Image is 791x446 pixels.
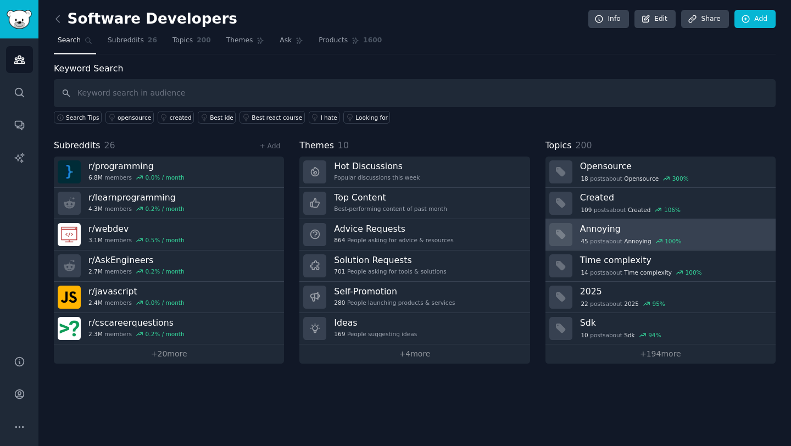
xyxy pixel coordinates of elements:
a: Best react course [239,111,304,124]
a: r/javascript2.4Mmembers0.0% / month [54,282,284,313]
h3: Opensource [580,160,768,172]
img: GummySearch logo [7,10,32,29]
span: Topics [172,36,193,46]
div: 0.2 % / month [146,330,185,338]
h3: Annoying [580,223,768,235]
div: members [88,236,185,244]
span: Search Tips [66,114,99,121]
h3: r/ webdev [88,223,185,235]
div: members [88,174,185,181]
a: Search [54,32,96,54]
span: 701 [334,267,345,275]
span: Time complexity [624,269,672,276]
span: Themes [226,36,253,46]
a: created [158,111,194,124]
span: 4.3M [88,205,103,213]
span: Themes [299,139,334,153]
div: People asking for tools & solutions [334,267,446,275]
div: 0.0 % / month [146,299,185,306]
div: post s about [580,299,666,309]
h3: Ideas [334,317,417,328]
a: r/AskEngineers2.7Mmembers0.2% / month [54,250,284,282]
h3: r/ cscareerquestions [88,317,185,328]
div: created [170,114,192,121]
div: members [88,299,185,306]
a: + Add [259,142,280,150]
span: Search [58,36,81,46]
a: Solution Requests701People asking for tools & solutions [299,250,530,282]
div: post s about [580,267,703,277]
span: 2.3M [88,330,103,338]
a: Created109postsaboutCreated106% [545,188,776,219]
span: 26 [148,36,157,46]
a: Top ContentBest-performing content of past month [299,188,530,219]
span: Products [319,36,348,46]
a: 202522postsabout202595% [545,282,776,313]
a: Annoying45postsaboutAnnoying100% [545,219,776,250]
div: 300 % [672,175,689,182]
div: 0.2 % / month [146,205,185,213]
span: Opensource [624,175,659,182]
a: Share [681,10,728,29]
h3: 2025 [580,286,768,297]
span: Sdk [624,331,634,339]
a: Themes [222,32,269,54]
span: 26 [104,140,115,150]
a: Subreddits26 [104,32,161,54]
span: 2.4M [88,299,103,306]
a: Topics200 [169,32,215,54]
span: Subreddits [54,139,101,153]
a: +20more [54,344,284,364]
a: Looking for [343,111,390,124]
div: 0.0 % / month [146,174,185,181]
div: 95 % [652,300,665,308]
a: Sdk10postsaboutSdk94% [545,313,776,344]
div: members [88,267,185,275]
div: members [88,330,185,338]
img: javascript [58,286,81,309]
div: I hate [321,114,337,121]
a: opensource [105,111,154,124]
span: Annoying [624,237,651,245]
a: +4more [299,344,530,364]
span: 200 [197,36,211,46]
a: r/learnprogramming4.3Mmembers0.2% / month [54,188,284,219]
div: Best-performing content of past month [334,205,447,213]
div: 100 % [686,269,702,276]
div: 0.2 % / month [146,267,185,275]
img: webdev [58,223,81,246]
div: Best react course [252,114,302,121]
span: 10 [338,140,349,150]
div: 100 % [665,237,681,245]
span: 280 [334,299,345,306]
h3: Sdk [580,317,768,328]
span: Ask [280,36,292,46]
span: 1600 [363,36,382,46]
span: 109 [581,206,592,214]
div: members [88,205,185,213]
button: Search Tips [54,111,102,124]
span: 45 [581,237,588,245]
span: 169 [334,330,345,338]
div: 94 % [648,331,661,339]
a: Advice Requests864People asking for advice & resources [299,219,530,250]
span: 200 [575,140,592,150]
img: programming [58,160,81,183]
span: Created [628,206,651,214]
div: Popular discussions this week [334,174,420,181]
img: cscareerquestions [58,317,81,340]
a: Products1600 [315,32,386,54]
div: Looking for [355,114,388,121]
a: +194more [545,344,776,364]
div: 0.5 % / month [146,236,185,244]
a: Info [588,10,629,29]
div: post s about [580,330,662,340]
input: Keyword search in audience [54,79,776,107]
h3: Solution Requests [334,254,446,266]
div: post s about [580,174,690,183]
span: 6.8M [88,174,103,181]
div: People suggesting ideas [334,330,417,338]
h3: Top Content [334,192,447,203]
span: 14 [581,269,588,276]
div: opensource [118,114,151,121]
